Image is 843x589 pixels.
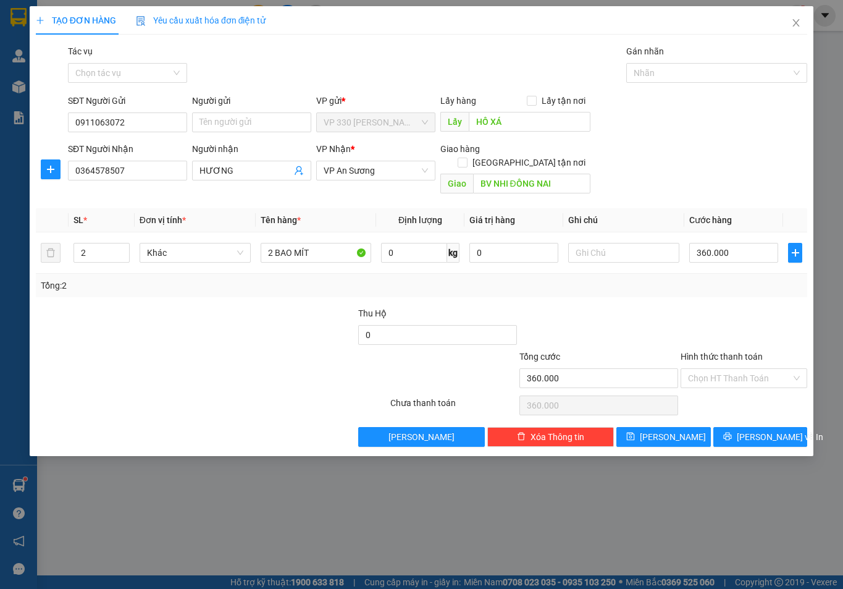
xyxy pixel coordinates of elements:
[469,243,558,263] input: 0
[68,94,187,108] div: SĐT Người Gửi
[440,96,476,106] span: Lấy hàng
[388,430,455,444] span: [PERSON_NAME]
[192,142,311,156] div: Người nhận
[358,427,485,447] button: [PERSON_NAME]
[568,243,679,263] input: Ghi Chú
[192,94,311,108] div: Người gửi
[136,16,146,26] img: icon
[469,112,590,132] input: Dọc đường
[261,243,372,263] input: VD: Bàn, Ghế
[440,112,469,132] span: Lấy
[294,166,304,176] span: user-add
[73,215,83,225] span: SL
[41,159,61,179] button: plus
[136,15,266,25] span: Yêu cầu xuất hóa đơn điện tử
[68,46,93,56] label: Tác vụ
[324,161,428,180] span: VP An Sương
[487,427,614,447] button: deleteXóa Thông tin
[316,144,351,154] span: VP Nhận
[36,15,116,25] span: TẠO ĐƠN HÀNG
[41,164,60,174] span: plus
[358,308,387,318] span: Thu Hộ
[779,6,813,41] button: Close
[626,432,635,442] span: save
[36,16,44,25] span: plus
[41,243,61,263] button: delete
[140,215,186,225] span: Đơn vị tính
[681,352,763,362] label: Hình thức thanh toán
[473,174,590,193] input: Dọc đường
[261,215,301,225] span: Tên hàng
[616,427,711,447] button: save[PERSON_NAME]
[468,156,590,169] span: [GEOGRAPHIC_DATA] tận nơi
[398,215,442,225] span: Định lượng
[563,208,684,232] th: Ghi chú
[788,243,802,263] button: plus
[324,113,428,132] span: VP 330 Lê Duẫn
[737,430,823,444] span: [PERSON_NAME] và In
[41,279,327,292] div: Tổng: 2
[316,94,435,108] div: VP gửi
[440,144,480,154] span: Giao hàng
[68,142,187,156] div: SĐT Người Nhận
[440,174,473,193] span: Giao
[689,215,732,225] span: Cước hàng
[791,18,801,28] span: close
[713,427,808,447] button: printer[PERSON_NAME] và In
[517,432,526,442] span: delete
[537,94,590,108] span: Lấy tận nơi
[389,396,518,418] div: Chưa thanh toán
[519,352,560,362] span: Tổng cước
[447,243,459,263] span: kg
[640,430,706,444] span: [PERSON_NAME]
[531,430,584,444] span: Xóa Thông tin
[469,215,515,225] span: Giá trị hàng
[147,244,243,262] span: Khác
[789,248,802,258] span: plus
[626,46,664,56] label: Gán nhãn
[723,432,732,442] span: printer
